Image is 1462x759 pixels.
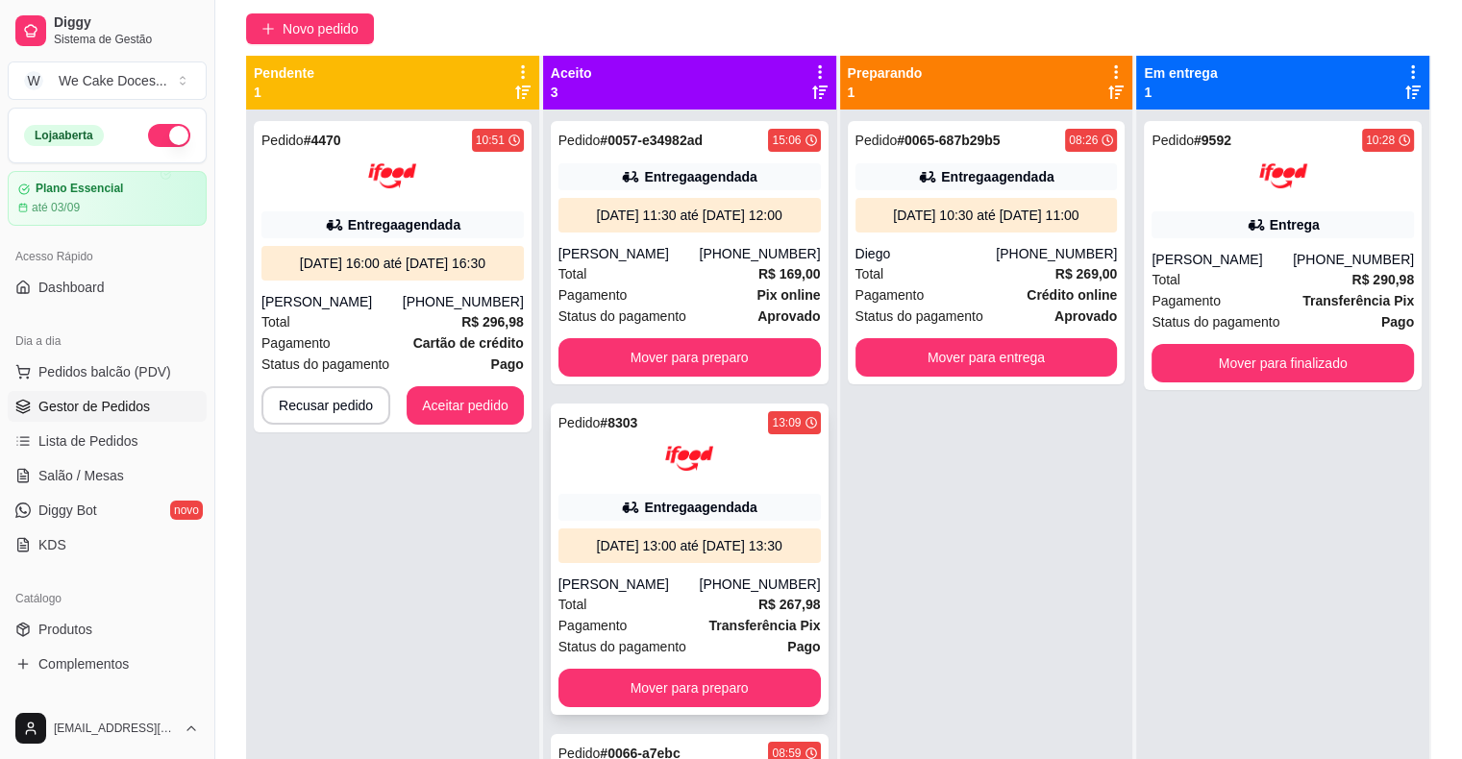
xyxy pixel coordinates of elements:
[996,244,1117,263] div: [PHONE_NUMBER]
[8,8,207,54] a: DiggySistema de Gestão
[8,583,207,614] div: Catálogo
[8,426,207,456] a: Lista de Pedidos
[8,495,207,526] a: Diggy Botnovo
[699,244,820,263] div: [PHONE_NUMBER]
[699,575,820,594] div: [PHONE_NUMBER]
[855,338,1118,377] button: Mover para entrega
[1054,308,1117,324] strong: aprovado
[551,83,592,102] p: 3
[1027,287,1117,303] strong: Crédito online
[304,133,341,148] strong: # 4470
[709,618,821,633] strong: Transferência Pix
[558,133,601,148] span: Pedido
[644,167,756,186] div: Entrega agendada
[32,200,80,215] article: até 03/09
[558,306,686,327] span: Status do pagamento
[8,649,207,679] a: Complementos
[1194,133,1231,148] strong: # 9592
[261,22,275,36] span: plus
[1152,344,1414,382] button: Mover para finalizado
[600,133,703,148] strong: # 0057-e34982ad
[665,434,713,482] img: ifood
[1152,311,1279,332] span: Status do pagamento
[1152,290,1221,311] span: Pagamento
[261,332,331,354] span: Pagamento
[558,338,821,377] button: Mover para preparo
[403,292,524,311] div: [PHONE_NUMBER]
[54,721,176,736] span: [EMAIL_ADDRESS][DOMAIN_NAME]
[1302,293,1414,308] strong: Transferência Pix
[36,182,123,196] article: Plano Essencial
[848,83,923,102] p: 1
[491,356,524,372] strong: Pago
[413,335,524,351] strong: Cartão de crédito
[1152,133,1194,148] span: Pedido
[897,133,1000,148] strong: # 0065-687b29b5
[1259,152,1307,200] img: ifood
[38,535,66,554] span: KDS
[1069,133,1098,148] div: 08:26
[758,266,821,282] strong: R$ 169,00
[8,272,207,303] a: Dashboard
[863,206,1110,225] div: [DATE] 10:30 até [DATE] 11:00
[38,431,138,451] span: Lista de Pedidos
[8,614,207,645] a: Produtos
[558,244,700,263] div: [PERSON_NAME]
[8,391,207,422] a: Gestor de Pedidos
[772,133,801,148] div: 15:06
[558,594,587,615] span: Total
[261,133,304,148] span: Pedido
[254,83,314,102] p: 1
[1381,314,1414,330] strong: Pago
[757,308,820,324] strong: aprovado
[758,597,821,612] strong: R$ 267,98
[8,705,207,751] button: [EMAIL_ADDRESS][DOMAIN_NAME]
[941,167,1053,186] div: Entrega agendada
[59,71,167,90] div: We Cake Doces ...
[8,356,207,387] button: Pedidos balcão (PDV)
[1144,63,1217,83] p: Em entrega
[1293,250,1414,269] div: [PHONE_NUMBER]
[8,171,207,226] a: Plano Essencialaté 03/09
[24,125,104,146] div: Loja aberta
[1270,215,1320,234] div: Entrega
[38,278,105,297] span: Dashboard
[246,13,374,44] button: Novo pedido
[600,415,637,430] strong: # 8303
[261,354,389,375] span: Status do pagamento
[558,284,628,306] span: Pagamento
[1144,83,1217,102] p: 1
[24,71,43,90] span: W
[8,326,207,356] div: Dia a dia
[756,287,820,303] strong: Pix online
[558,575,700,594] div: [PERSON_NAME]
[855,244,997,263] div: Diego
[38,466,124,485] span: Salão / Mesas
[848,63,923,83] p: Preparando
[461,314,524,330] strong: R$ 296,98
[261,311,290,332] span: Total
[551,63,592,83] p: Aceito
[772,415,801,430] div: 13:09
[261,386,390,425] button: Recusar pedido
[566,536,813,555] div: [DATE] 13:00 até [DATE] 13:30
[8,241,207,272] div: Acesso Rápido
[566,206,813,225] div: [DATE] 11:30 até [DATE] 12:00
[8,529,207,560] a: KDS
[368,152,416,200] img: ifood
[787,639,820,654] strong: Pago
[407,386,524,425] button: Aceitar pedido
[1366,133,1395,148] div: 10:28
[38,397,150,416] span: Gestor de Pedidos
[1152,250,1293,269] div: [PERSON_NAME]
[269,254,516,273] div: [DATE] 16:00 até [DATE] 16:30
[644,498,756,517] div: Entrega agendada
[254,63,314,83] p: Pendente
[855,306,983,327] span: Status do pagamento
[1055,266,1118,282] strong: R$ 269,00
[38,501,97,520] span: Diggy Bot
[38,654,129,673] span: Complementos
[38,620,92,639] span: Produtos
[855,133,898,148] span: Pedido
[558,669,821,707] button: Mover para preparo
